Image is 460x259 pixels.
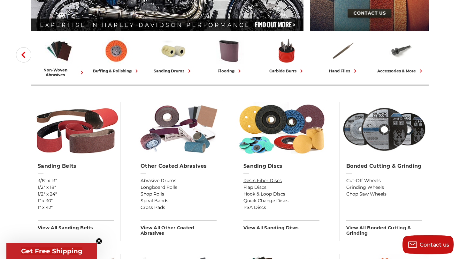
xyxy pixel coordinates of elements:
[38,220,114,231] h3: View All sanding belts
[346,191,422,197] a: Chop Saw Wheels
[243,184,319,191] a: Flap Discs
[216,37,244,64] img: Flooring
[147,37,199,74] a: sanding drums
[273,37,301,64] img: Carbide Burrs
[243,197,319,204] a: Quick Change Discs
[204,37,256,74] a: flooring
[141,197,217,204] a: Spiral Bands
[375,37,426,74] a: accessories & more
[141,220,217,236] h3: View All other coated abrasives
[243,220,319,231] h3: View All sanding discs
[243,163,319,169] h2: Sanding Discs
[154,68,193,74] div: sanding drums
[38,184,114,191] a: 1/2" x 18"
[90,37,142,74] a: buffing & polishing
[340,102,429,156] img: Bonded Cutting & Grinding
[243,204,319,211] a: PSA Discs
[159,37,187,64] img: Sanding Drums
[34,68,85,77] div: non-woven abrasives
[218,68,243,74] div: flooring
[141,191,217,197] a: Shop Rolls
[38,197,114,204] a: 1" x 30"
[6,243,97,259] div: Get Free ShippingClose teaser
[93,68,140,74] div: buffing & polishing
[38,163,114,169] h2: Sanding Belts
[102,37,130,64] img: Buffing & Polishing
[141,163,217,169] h2: Other Coated Abrasives
[141,184,217,191] a: Longboard Rolls
[346,184,422,191] a: Grinding Wheels
[420,242,449,248] span: Contact us
[329,68,358,74] div: hand files
[34,37,85,77] a: non-woven abrasives
[38,191,114,197] a: 1/2" x 24"
[21,247,82,255] span: Get Free Shipping
[269,68,305,74] div: carbide burrs
[243,177,319,184] a: Resin Fiber Discs
[346,177,422,184] a: Cut-Off Wheels
[38,177,114,184] a: 3/8" x 13"
[141,204,217,211] a: Cross Pads
[330,37,358,64] img: Hand Files
[45,37,73,64] img: Non-woven Abrasives
[318,37,370,74] a: hand files
[377,68,424,74] div: accessories & more
[38,204,114,211] a: 1" x 42"
[261,37,313,74] a: carbide burrs
[141,177,217,184] a: Abrasive Drums
[134,102,223,156] img: Other Coated Abrasives
[387,37,415,64] img: Accessories & More
[346,220,422,236] h3: View All bonded cutting & grinding
[96,238,102,244] button: Close teaser
[243,191,319,197] a: Hook & Loop Discs
[237,102,326,156] img: Sanding Discs
[31,102,120,156] img: Sanding Belts
[402,235,454,254] button: Contact us
[346,163,422,169] h2: Bonded Cutting & Grinding
[16,47,31,63] button: Previous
